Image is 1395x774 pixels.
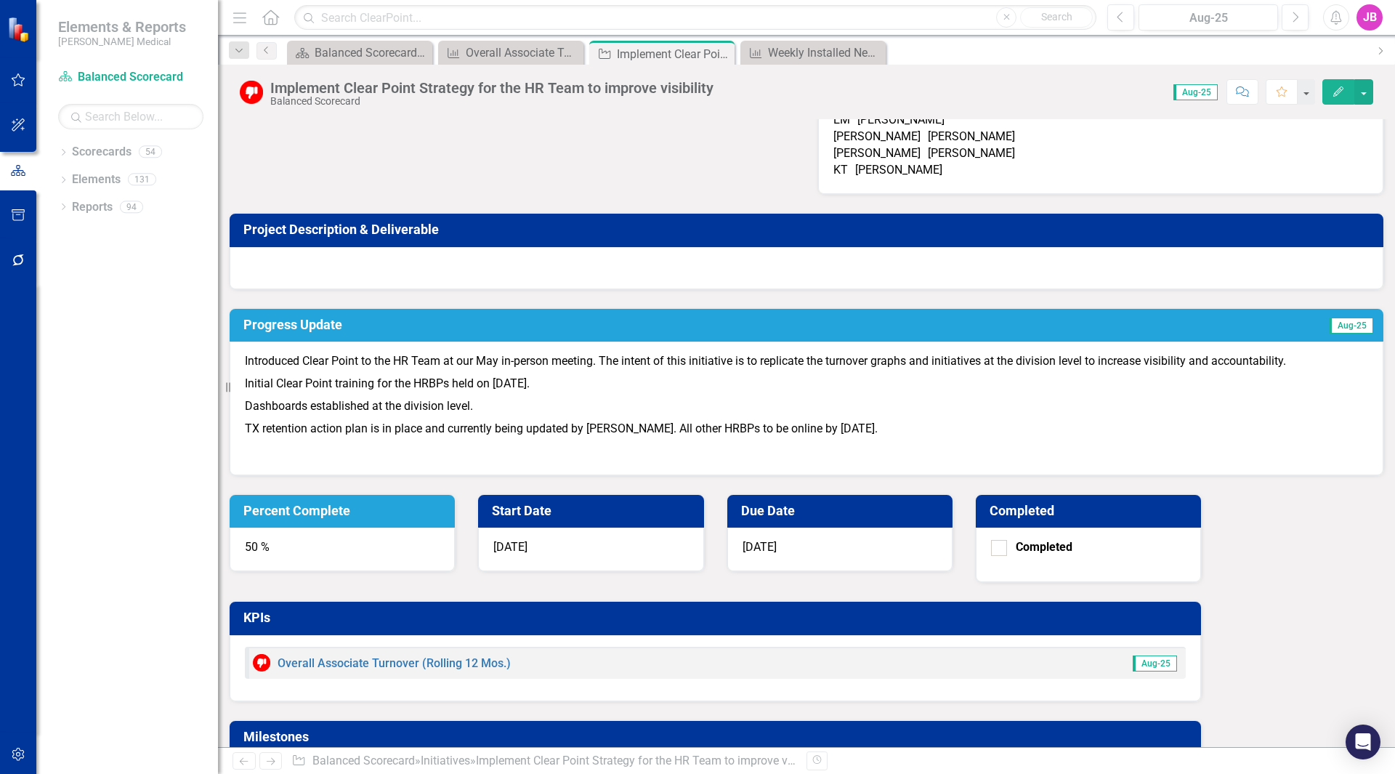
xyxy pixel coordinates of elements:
h3: Completed [990,504,1192,518]
div: [PERSON_NAME] [833,129,921,145]
img: Below Target [253,654,270,672]
span: Aug-25 [1329,318,1373,334]
div: Implement Clear Point Strategy for the HR Team to improve visibility [476,754,824,767]
a: Balanced Scorecard [312,754,415,767]
a: Overall Associate Turnover (Rolling 12 Mos.) [442,44,580,62]
span: [DATE] [743,540,777,554]
span: Search [1041,11,1072,23]
h3: Milestones [243,730,1192,744]
div: [PERSON_NAME] [855,162,942,179]
div: Aug-25 [1144,9,1273,27]
span: Elements & Reports [58,18,186,36]
div: Implement Clear Point Strategy for the HR Team to improve visibility [617,45,731,63]
div: Open Intercom Messenger [1346,725,1380,759]
div: [PERSON_NAME] [928,145,1015,162]
h3: Start Date [492,504,695,518]
img: Below Target [240,81,263,104]
div: Implement Clear Point Strategy for the HR Team to improve visibility [270,80,713,96]
a: Elements [72,172,121,188]
a: Weekly Installed New Account Sales (YTD) [744,44,882,62]
img: ClearPoint Strategy [7,17,33,42]
div: 54 [139,146,162,158]
h3: Percent Complete [243,504,446,518]
button: Aug-25 [1139,4,1278,31]
div: Balanced Scorecard [270,96,713,107]
div: 50 % [230,528,455,571]
button: JB [1356,4,1383,31]
div: Balanced Scorecard Welcome Page [315,44,429,62]
div: KT [833,162,848,179]
h3: Project Description & Deliverable [243,222,1375,237]
p: TX retention action plan is in place and currently being updated by [PERSON_NAME]. All other HRBP... [245,418,1368,440]
a: Balanced Scorecard [58,69,203,86]
p: Introduced Clear Point to the HR Team at our May in-person meeting. The intent of this initiative... [245,353,1368,373]
div: Completed [1016,539,1072,556]
input: Search ClearPoint... [294,5,1096,31]
div: 131 [128,174,156,186]
input: Search Below... [58,104,203,129]
div: Weekly Installed New Account Sales (YTD) [768,44,882,62]
a: Initiatives [421,754,470,767]
p: Initial Clear Point training for the HRBPs held on [DATE]. [245,373,1368,395]
a: Balanced Scorecard Welcome Page [291,44,429,62]
span: [DATE] [493,540,527,554]
div: EM [833,112,850,129]
div: [PERSON_NAME] [857,112,945,129]
button: Search [1020,7,1093,28]
h3: Due Date [741,504,944,518]
small: [PERSON_NAME] Medical [58,36,186,47]
div: Overall Associate Turnover (Rolling 12 Mos.) [466,44,580,62]
div: » » [291,753,796,770]
h3: KPIs [243,610,1192,625]
div: [PERSON_NAME] [928,129,1015,145]
h3: Progress Update [243,318,1016,332]
p: Dashboards established at the division level. [245,395,1368,418]
span: Aug-25 [1173,84,1218,100]
div: 94 [120,201,143,213]
a: Reports [72,199,113,216]
a: Overall Associate Turnover (Rolling 12 Mos.) [278,656,511,670]
div: [PERSON_NAME] [833,145,921,162]
span: Aug-25 [1133,656,1177,672]
a: Scorecards [72,144,132,161]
